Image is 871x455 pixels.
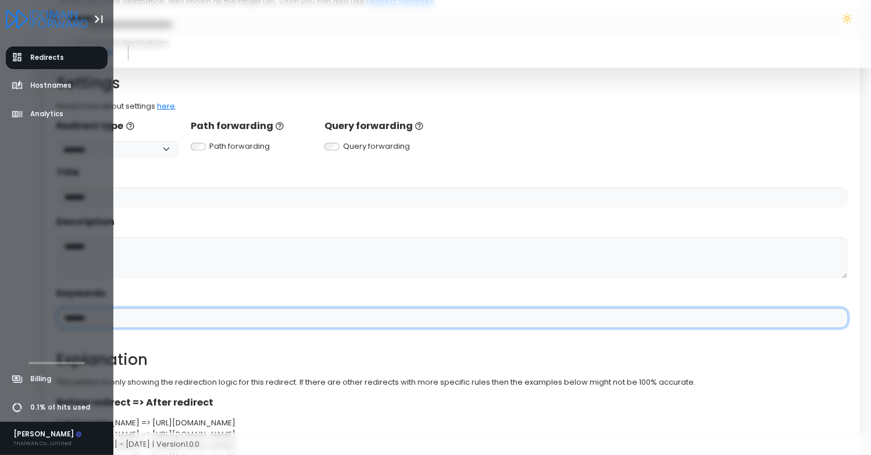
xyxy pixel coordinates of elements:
div: [PERSON_NAME] [13,429,83,440]
p: Title [57,166,849,180]
div: [URL][DOMAIN_NAME] => [URL][DOMAIN_NAME] [57,417,849,429]
h2: Settings [57,74,849,92]
a: Logo [6,10,88,26]
label: Query forwarding [343,141,410,152]
p: This section is only showing the redirection logic for this redirect. If there are other redirect... [57,377,849,388]
span: Analytics [30,109,63,119]
a: Redirects [6,46,108,69]
p: Keywords [57,286,849,300]
span: Redirects [30,53,64,63]
p: Redirect type [57,119,180,133]
span: Copyright © [DATE] - [DATE] | Version 1.0.0 [45,438,199,449]
label: Path forwarding [209,141,270,152]
h2: Explanation [57,351,849,369]
p: Query forwarding [324,119,447,133]
p: Before redirect => After redirect [57,396,849,410]
span: Hostnames [30,81,72,91]
p: Path forwarding [191,119,313,133]
a: 0.1% of hits used [6,396,108,419]
span: 0.1% of hits used [30,403,90,413]
p: Read more about settings . [57,101,849,112]
div: [URL][DOMAIN_NAME] => [URL][DOMAIN_NAME] [57,429,849,440]
button: Toggle Aside [88,8,110,30]
a: Analytics [6,103,108,126]
span: Billing [30,374,51,384]
a: Hostnames [6,74,108,97]
p: Description [57,215,849,229]
a: Billing [6,368,108,390]
a: here [158,101,176,112]
div: THAIWAN Co., Limited [13,439,83,447]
